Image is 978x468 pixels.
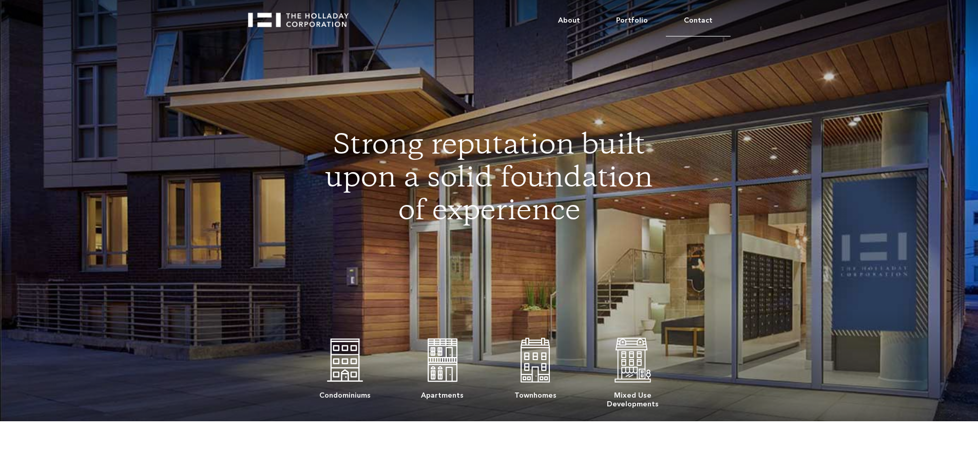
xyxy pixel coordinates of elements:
a: Portfolio [598,5,666,36]
a: About [540,5,598,36]
h1: Strong reputation built upon a solid foundation of experience [320,130,658,229]
div: Apartments [421,386,464,400]
a: Contact [666,5,731,36]
a: home [248,5,358,27]
div: Townhomes [514,386,557,400]
div: Condominiums [319,386,371,400]
div: Mixed Use Developments [607,386,659,408]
